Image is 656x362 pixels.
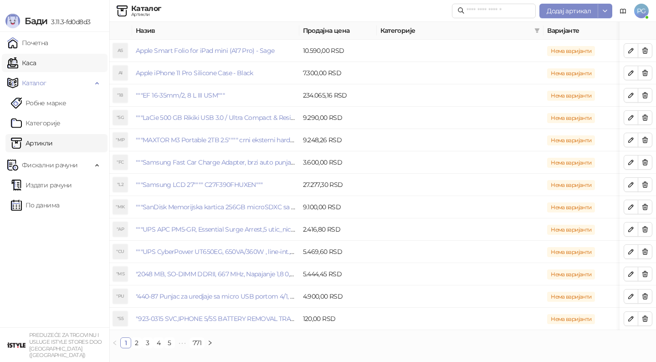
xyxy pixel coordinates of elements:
a: Робне марке [11,94,66,112]
td: 2.416,80 RSD [299,218,377,241]
span: Нема варијанти [547,91,595,101]
div: "MP [113,133,128,147]
a: 5 [164,338,174,348]
li: Следећа страна [205,337,215,348]
a: Apple iPhone 11 Pro Silicone Case - Black [136,69,253,77]
a: Почетна [7,34,48,52]
a: "440-87 Punjac za uredjaje sa micro USB portom 4/1, Stand." [136,292,310,300]
span: Нема варијанти [547,68,595,78]
span: Нема варијанти [547,292,595,302]
a: """Samsung Fast Car Charge Adapter, brzi auto punja_, boja crna""" [136,158,330,166]
div: "PU [113,289,128,304]
span: Бади [25,16,47,26]
li: Следећих 5 Страна [175,337,190,348]
a: "2048 MB, SO-DIMM DDRII, 667 MHz, Napajanje 1,8 0,1 V, Latencija CL5" [136,270,340,278]
span: 3.11.3-fd0d8d3 [47,18,90,26]
li: 1 [120,337,131,348]
td: """EF 16-35mm/2, 8 L III USM""" [132,84,299,107]
td: """Samsung Fast Car Charge Adapter, brzi auto punja_, boja crna""" [132,151,299,174]
th: Назив [132,22,299,40]
td: Apple iPhone 11 Pro Silicone Case - Black [132,62,299,84]
img: 64x64-companyLogo-77b92cf4-9946-4f36-9751-bf7bb5fd2c7d.png [7,336,26,354]
a: """UPS CyberPower UT650EG, 650VA/360W , line-int., s_uko, desktop""" [136,248,341,256]
td: Apple Smart Folio for iPad mini (A17 Pro) - Sage [132,40,299,62]
button: Додај артикал [539,4,598,18]
td: 10.590,00 RSD [299,40,377,62]
a: """LaCie 500 GB Rikiki USB 3.0 / Ultra Compact & Resistant aluminum / USB 3.0 / 2.5""""""" [136,114,395,122]
li: 5 [164,337,175,348]
td: 27.277,30 RSD [299,174,377,196]
a: """MAXTOR M3 Portable 2TB 2.5"""" crni eksterni hard disk HX-M201TCB/GM""" [136,136,362,144]
a: 2 [132,338,142,348]
a: Каса [7,54,36,72]
span: Фискални рачуни [22,156,77,174]
span: Каталог [22,74,46,92]
span: left [112,340,118,346]
div: Каталог [131,5,161,12]
span: Нема варијанти [547,113,595,123]
span: Нема варијанти [547,202,595,212]
span: Нема варијанти [547,269,595,279]
td: 5.444,45 RSD [299,263,377,285]
th: Продајна цена [299,22,377,40]
td: """MAXTOR M3 Portable 2TB 2.5"""" crni eksterni hard disk HX-M201TCB/GM""" [132,129,299,151]
button: left [109,337,120,348]
div: "MK [113,200,128,214]
span: ••• [175,337,190,348]
div: "MS [113,267,128,281]
div: AS [113,43,128,58]
td: "440-87 Punjac za uredjaje sa micro USB portom 4/1, Stand." [132,285,299,308]
button: right [205,337,215,348]
span: PG [634,4,649,18]
img: Artikli [117,5,128,16]
img: Logo [5,14,20,28]
div: "18 [113,88,128,103]
td: "923-0315 SVC,IPHONE 5/5S BATTERY REMOVAL TRAY Držač za iPhone sa kojim se otvara display [132,308,299,330]
a: """Samsung LCD 27"""" C27F390FHUXEN""" [136,181,263,189]
span: Нема варијанти [547,247,595,257]
span: Додај артикал [547,7,591,15]
div: "5G [113,110,128,125]
li: 4 [153,337,164,348]
li: 2 [131,337,142,348]
div: "AP [113,222,128,237]
span: Нема варијанти [547,225,595,235]
a: 4 [154,338,164,348]
span: Нема варијанти [547,180,595,190]
div: "L2 [113,177,128,192]
span: filter [533,24,542,37]
a: По данима [11,196,59,214]
span: right [207,340,213,346]
a: "923-0315 SVC,IPHONE 5/5S BATTERY REMOVAL TRAY Držač za iPhone sa kojim se otvara display [136,315,418,323]
td: 4.900,00 RSD [299,285,377,308]
span: Категорије [380,26,531,36]
li: Претходна страна [109,337,120,348]
a: Apple Smart Folio for iPad mini (A17 Pro) - Sage [136,47,274,55]
div: "FC [113,155,128,170]
span: filter [534,28,540,33]
a: Издати рачуни [11,176,72,194]
span: Нема варијанти [547,158,595,168]
td: """UPS CyberPower UT650EG, 650VA/360W , line-int., s_uko, desktop""" [132,241,299,263]
div: AI [113,66,128,80]
a: 771 [190,338,204,348]
td: """LaCie 500 GB Rikiki USB 3.0 / Ultra Compact & Resistant aluminum / USB 3.0 / 2.5""""""" [132,107,299,129]
td: 120,00 RSD [299,308,377,330]
li: 771 [190,337,205,348]
span: Нема варијанти [547,135,595,145]
td: 3.600,00 RSD [299,151,377,174]
div: "S5 [113,311,128,326]
td: 5.469,60 RSD [299,241,377,263]
td: """SanDisk Memorijska kartica 256GB microSDXC sa SD adapterom SDSQXA1-256G-GN6MA - Extreme PLUS, ... [132,196,299,218]
a: """EF 16-35mm/2, 8 L III USM""" [136,91,225,99]
td: """Samsung LCD 27"""" C27F390FHUXEN""" [132,174,299,196]
td: 9.290,00 RSD [299,107,377,129]
td: 9.100,00 RSD [299,196,377,218]
td: 9.248,26 RSD [299,129,377,151]
li: 3 [142,337,153,348]
a: 3 [143,338,153,348]
span: Нема варијанти [547,46,595,56]
td: 234.065,16 RSD [299,84,377,107]
td: 7.300,00 RSD [299,62,377,84]
div: Артикли [131,12,161,17]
